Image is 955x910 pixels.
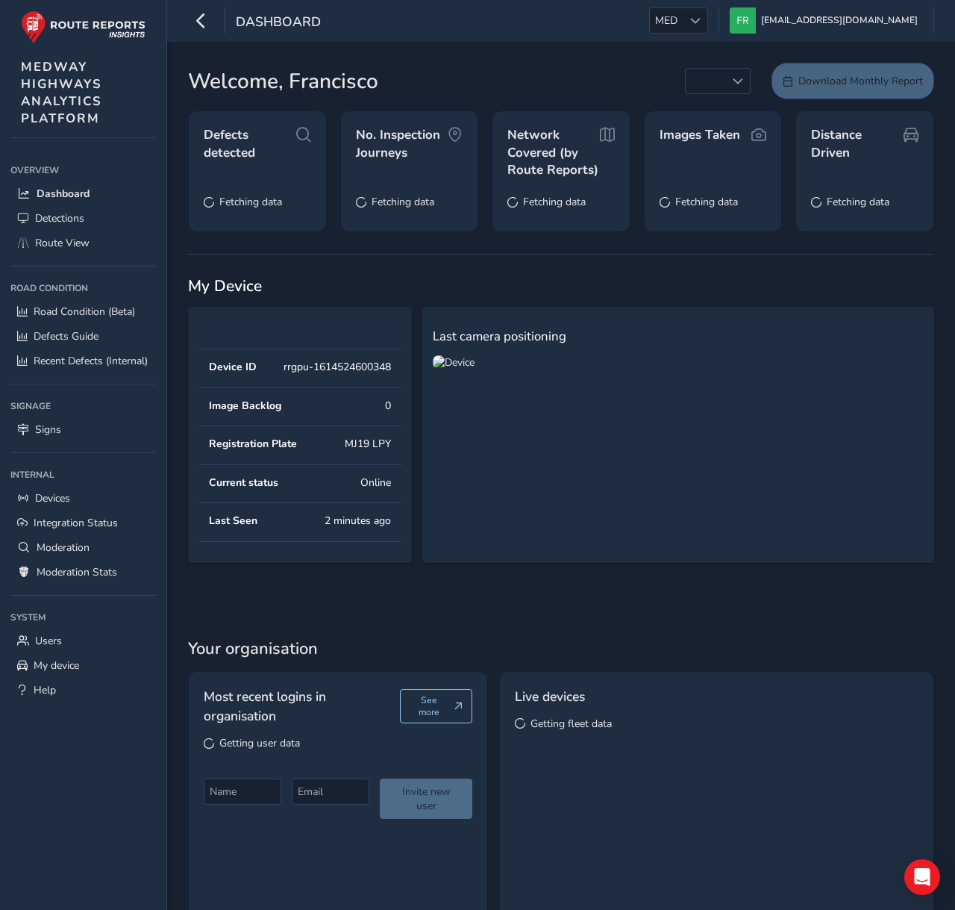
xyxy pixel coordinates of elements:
[530,717,612,731] span: Getting fleet data
[21,10,145,44] img: rr logo
[35,423,61,437] span: Signs
[209,399,281,413] div: Image Backlog
[21,58,102,127] span: MEDWAY HIGHWAYS ANALYTICS PLATFORM
[10,606,156,629] div: System
[219,736,300,750] span: Getting user data
[34,354,148,368] span: Recent Defects (Internal)
[284,360,391,374] div: rrgpu-1614524600348
[35,211,84,225] span: Detections
[209,437,297,451] div: Registration Plate
[10,159,156,181] div: Overview
[400,689,472,723] button: See more
[10,486,156,511] a: Devices
[904,859,940,895] div: Open Intercom Messenger
[523,195,586,209] span: Fetching data
[209,360,257,374] div: Device ID
[10,464,156,486] div: Internal
[433,355,475,370] img: Device
[209,514,257,528] div: Last Seen
[356,126,448,161] span: No. Inspection Journeys
[35,491,70,505] span: Devices
[34,516,118,530] span: Integration Status
[345,437,391,451] div: MJ19 LPY
[515,687,585,706] span: Live devices
[37,540,90,555] span: Moderation
[10,277,156,299] div: Road Condition
[188,66,378,97] span: Welcome, Francisco
[10,678,156,702] a: Help
[10,653,156,678] a: My device
[10,395,156,417] div: Signage
[35,236,90,250] span: Route View
[204,687,400,726] span: Most recent logins in organisation
[34,683,56,697] span: Help
[433,328,566,345] span: Last camera positioning
[372,195,434,209] span: Fetching data
[37,187,90,201] span: Dashboard
[730,7,923,34] button: [EMAIL_ADDRESS][DOMAIN_NAME]
[34,305,135,319] span: Road Condition (Beta)
[10,417,156,442] a: Signs
[675,195,738,209] span: Fetching data
[10,629,156,653] a: Users
[37,565,117,579] span: Moderation Stats
[188,638,934,660] span: Your organisation
[236,13,321,34] span: Dashboard
[204,779,281,805] input: Name
[10,349,156,373] a: Recent Defects (Internal)
[761,7,918,34] span: [EMAIL_ADDRESS][DOMAIN_NAME]
[35,634,62,648] span: Users
[188,275,262,296] span: My Device
[292,779,369,805] input: Email
[385,399,391,413] div: 0
[827,195,889,209] span: Fetching data
[34,329,98,343] span: Defects Guide
[507,126,600,179] span: Network Covered (by Route Reports)
[410,694,448,718] span: See more
[360,476,391,490] div: Online
[10,511,156,535] a: Integration Status
[209,476,278,490] div: Current status
[811,126,904,161] span: Distance Driven
[10,299,156,324] a: Road Condition (Beta)
[325,514,391,528] div: 2 minutes ago
[10,181,156,206] a: Dashboard
[204,126,296,161] span: Defects detected
[219,195,282,209] span: Fetching data
[10,324,156,349] a: Defects Guide
[34,658,79,673] span: My device
[730,7,756,34] img: diamond-layout
[10,231,156,255] a: Route View
[10,560,156,585] a: Moderation Stats
[10,535,156,560] a: Moderation
[650,8,683,33] span: MED
[660,126,740,144] span: Images Taken
[10,206,156,231] a: Detections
